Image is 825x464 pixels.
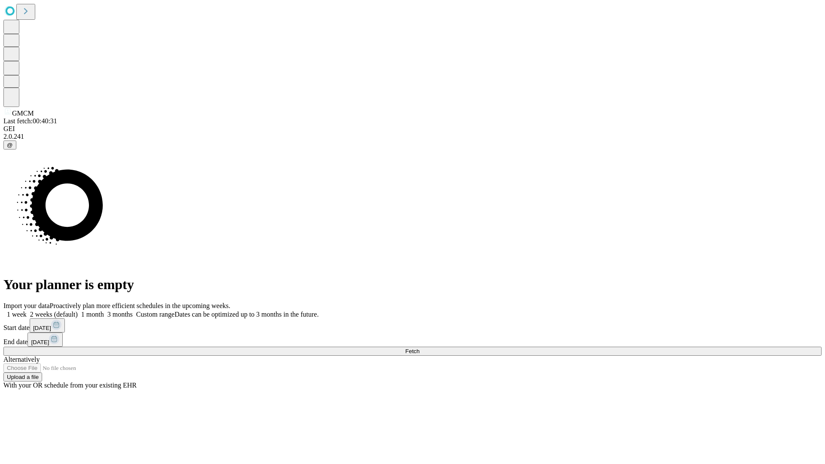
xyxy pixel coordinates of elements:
[30,311,78,318] span: 2 weeks (default)
[3,318,822,333] div: Start date
[3,372,42,382] button: Upload a file
[30,318,65,333] button: [DATE]
[3,125,822,133] div: GEI
[3,356,40,363] span: Alternatively
[3,277,822,293] h1: Your planner is empty
[3,382,137,389] span: With your OR schedule from your existing EHR
[3,302,50,309] span: Import your data
[81,311,104,318] span: 1 month
[27,333,63,347] button: [DATE]
[136,311,174,318] span: Custom range
[12,110,34,117] span: GMCM
[31,339,49,345] span: [DATE]
[3,117,57,125] span: Last fetch: 00:40:31
[7,142,13,148] span: @
[50,302,230,309] span: Proactively plan more efficient schedules in the upcoming weeks.
[3,347,822,356] button: Fetch
[3,333,822,347] div: End date
[33,325,51,331] span: [DATE]
[107,311,133,318] span: 3 months
[405,348,419,354] span: Fetch
[174,311,318,318] span: Dates can be optimized up to 3 months in the future.
[7,311,27,318] span: 1 week
[3,133,822,140] div: 2.0.241
[3,140,16,150] button: @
